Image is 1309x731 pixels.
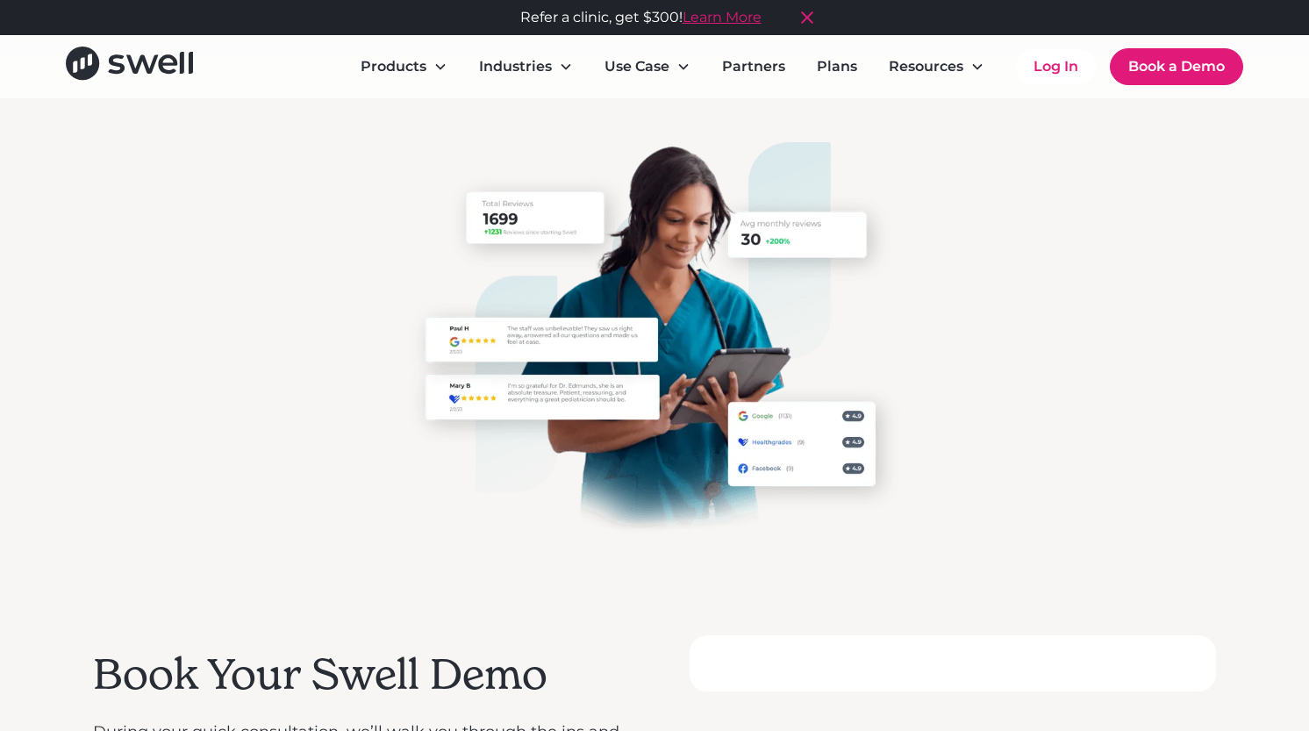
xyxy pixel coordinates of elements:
div: Use Case [604,56,669,77]
div: Products [361,56,426,77]
a: Partners [708,49,799,84]
div: Refer a clinic, get $300! [520,7,762,28]
a: Learn More [683,9,762,25]
div: Resources [889,56,963,77]
h2: Book Your Swell Demo [93,649,619,700]
a: Book a Demo [1110,48,1243,85]
a: Plans [803,49,871,84]
div: Industries [479,56,552,77]
a: Log In [1016,49,1096,84]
